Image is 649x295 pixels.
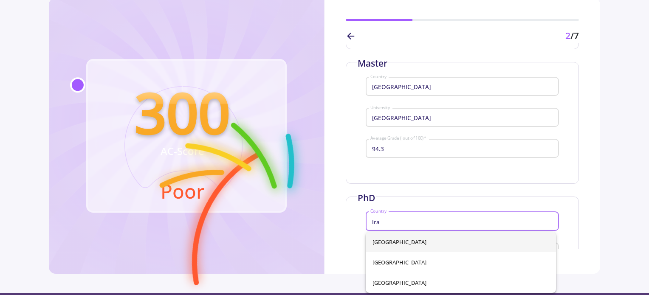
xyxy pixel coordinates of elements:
span: [GEOGRAPHIC_DATA] [372,252,549,273]
text: AC-Score [161,144,204,158]
div: Master [357,57,388,70]
span: [GEOGRAPHIC_DATA] [372,273,549,293]
text: 300 [135,74,230,150]
span: [GEOGRAPHIC_DATA] [372,232,549,252]
span: 2 [565,30,570,42]
div: PhD [357,191,376,205]
span: /7 [570,30,579,42]
text: Poor [161,178,204,204]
